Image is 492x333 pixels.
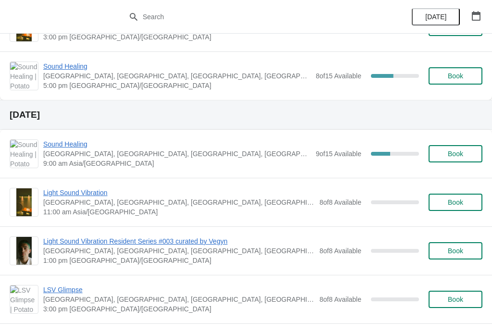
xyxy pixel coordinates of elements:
span: Book [448,150,463,158]
span: Book [448,296,463,303]
button: Book [429,242,482,259]
span: 11:00 am Asia/[GEOGRAPHIC_DATA] [43,207,315,217]
span: Sound Healing [43,139,311,149]
span: 9 of 15 Available [316,150,361,158]
span: [GEOGRAPHIC_DATA], [GEOGRAPHIC_DATA], [GEOGRAPHIC_DATA], [GEOGRAPHIC_DATA], [GEOGRAPHIC_DATA] [43,246,315,256]
img: Sound Healing | Potato Head Suites & Studios, Jalan Petitenget, Seminyak, Badung Regency, Bali, I... [10,140,38,168]
img: Light Sound Vibration Resident Series #003 curated by Vegyn | Potato Head Suites & Studios, Jalan... [16,237,32,265]
button: [DATE] [412,8,460,25]
span: [GEOGRAPHIC_DATA], [GEOGRAPHIC_DATA], [GEOGRAPHIC_DATA], [GEOGRAPHIC_DATA], [GEOGRAPHIC_DATA] [43,197,315,207]
span: 8 of 8 Available [320,247,361,255]
img: Light Sound Vibration | Potato Head Suites & Studios, Jalan Petitenget, Seminyak, Badung Regency,... [16,188,32,216]
span: 3:00 pm [GEOGRAPHIC_DATA]/[GEOGRAPHIC_DATA] [43,304,315,314]
span: [GEOGRAPHIC_DATA], [GEOGRAPHIC_DATA], [GEOGRAPHIC_DATA], [GEOGRAPHIC_DATA], [GEOGRAPHIC_DATA] [43,71,311,81]
span: 1:00 pm [GEOGRAPHIC_DATA]/[GEOGRAPHIC_DATA] [43,256,315,265]
img: Sound Healing | Potato Head Suites & Studios, Jalan Petitenget, Seminyak, Badung Regency, Bali, I... [10,62,38,90]
span: Book [448,198,463,206]
span: Light Sound Vibration [43,188,315,197]
span: Sound Healing [43,62,311,71]
span: 8 of 8 Available [320,296,361,303]
span: Book [448,247,463,255]
span: LSV Glimpse [43,285,315,295]
button: Book [429,67,482,85]
span: 3:00 pm [GEOGRAPHIC_DATA]/[GEOGRAPHIC_DATA] [43,32,315,42]
span: 5:00 pm [GEOGRAPHIC_DATA]/[GEOGRAPHIC_DATA] [43,81,311,90]
span: [GEOGRAPHIC_DATA], [GEOGRAPHIC_DATA], [GEOGRAPHIC_DATA], [GEOGRAPHIC_DATA], [GEOGRAPHIC_DATA] [43,295,315,304]
h2: [DATE] [10,110,482,120]
span: Book [448,72,463,80]
span: Light Sound Vibration Resident Series #003 curated by Vegyn [43,236,315,246]
span: [GEOGRAPHIC_DATA], [GEOGRAPHIC_DATA], [GEOGRAPHIC_DATA], [GEOGRAPHIC_DATA], [GEOGRAPHIC_DATA] [43,149,311,159]
img: LSV Glimpse | Potato Head Suites & Studios, Jalan Petitenget, Seminyak, Badung Regency, Bali, Ind... [10,285,38,313]
button: Book [429,145,482,162]
span: 9:00 am Asia/[GEOGRAPHIC_DATA] [43,159,311,168]
span: 8 of 15 Available [316,72,361,80]
button: Book [429,291,482,308]
span: [DATE] [425,13,446,21]
span: 8 of 8 Available [320,198,361,206]
input: Search [142,8,369,25]
button: Book [429,194,482,211]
